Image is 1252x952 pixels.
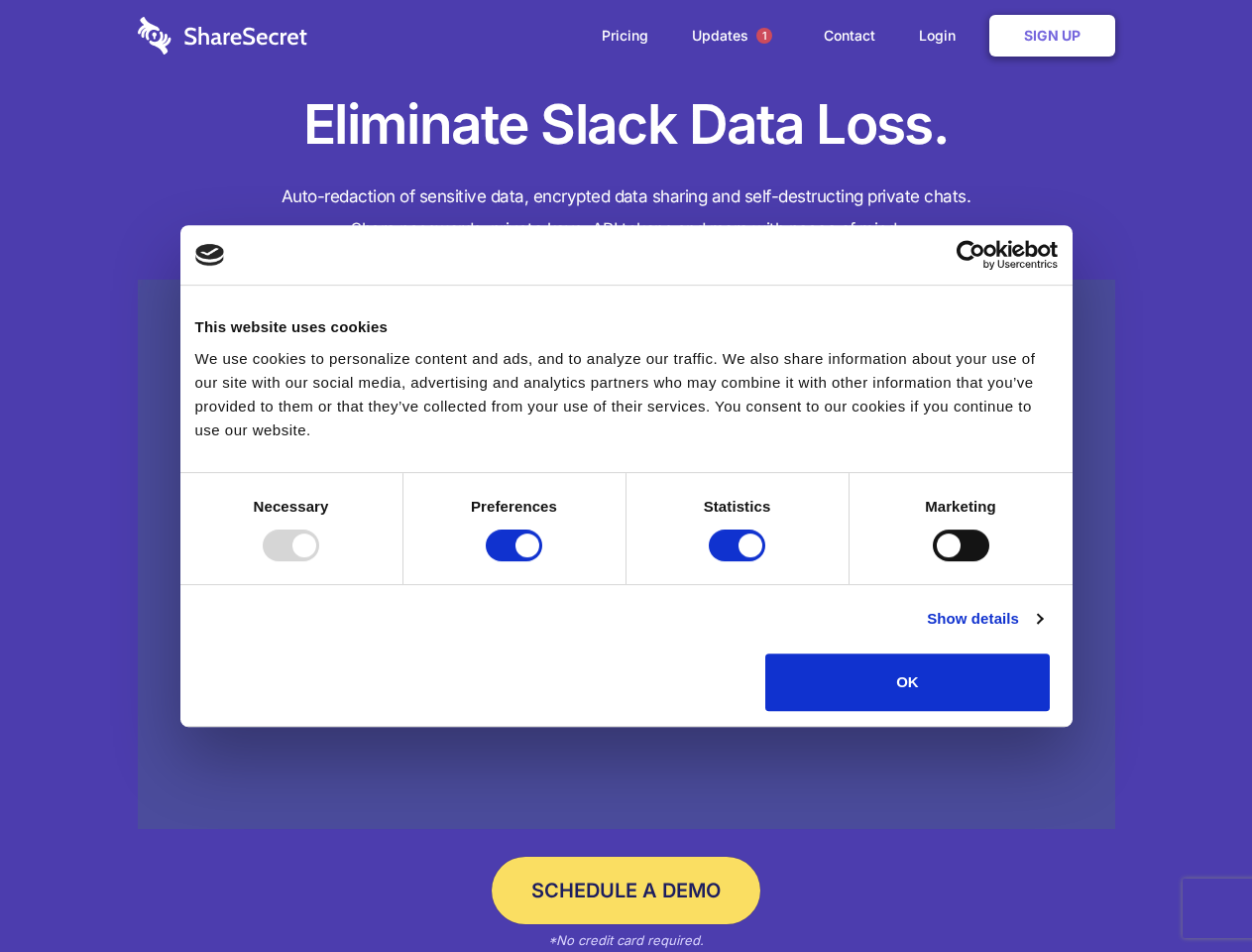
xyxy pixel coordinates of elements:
a: Wistia video thumbnail [138,280,1115,830]
a: Schedule a Demo [492,857,760,924]
strong: Marketing [925,498,996,515]
div: This website uses cookies [195,315,1058,339]
span: 1 [756,28,772,44]
em: *No credit card required. [548,932,704,948]
a: Sign Up [989,15,1115,57]
a: Usercentrics Cookiebot - opens in a new window [884,240,1058,270]
img: logo-wordmark-white-trans-d4663122ce5f474addd5e946df7df03e33cb6a1c49d2221995e7729f52c070b2.svg [138,17,307,55]
a: Pricing [582,5,668,66]
div: We use cookies to personalize content and ads, and to analyze our traffic. We also share informat... [195,347,1058,442]
a: Show details [927,607,1042,631]
a: Contact [804,5,895,66]
a: Login [899,5,985,66]
h4: Auto-redaction of sensitive data, encrypted data sharing and self-destructing private chats. Shar... [138,180,1115,246]
strong: Necessary [254,498,329,515]
button: OK [765,654,1050,711]
img: logo [195,244,225,266]
h1: Eliminate Slack Data Loss. [138,89,1115,161]
strong: Preferences [471,498,557,515]
strong: Statistics [704,498,771,515]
